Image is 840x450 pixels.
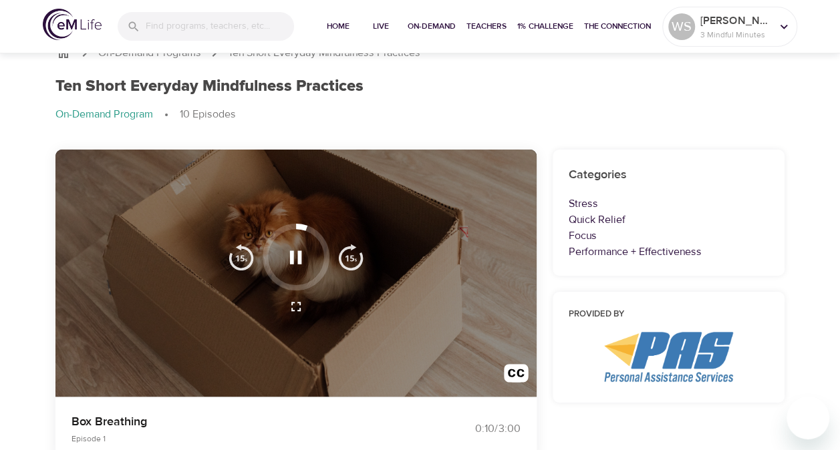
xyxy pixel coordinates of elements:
[504,364,529,389] img: open_caption.svg
[569,228,769,244] p: Focus
[72,433,404,445] p: Episode 1
[228,244,255,270] img: 15s_prev.svg
[517,19,573,33] span: 1% Challenge
[55,107,153,122] p: On-Demand Program
[496,356,537,397] button: Transcript/Closed Captions (c)
[668,13,695,40] div: WS
[700,29,771,41] p: 3 Mindful Minutes
[322,19,354,33] span: Home
[787,397,829,439] iframe: Button to launch messaging window
[55,77,364,96] h1: Ten Short Everyday Mindfulness Practices
[180,107,236,122] p: 10 Episodes
[466,19,507,33] span: Teachers
[55,107,785,123] nav: breadcrumb
[72,413,404,431] p: Box Breathing
[569,196,769,212] p: Stress
[43,9,102,40] img: logo
[569,166,769,185] h6: Categories
[584,19,651,33] span: The Connection
[365,19,397,33] span: Live
[569,212,769,228] p: Quick Relief
[146,12,294,41] input: Find programs, teachers, etc...
[408,19,456,33] span: On-Demand
[700,13,771,29] p: [PERSON_NAME]
[569,308,769,322] h6: Provided by
[569,244,769,260] p: Performance + Effectiveness
[420,421,521,437] div: 0:10 / 3:00
[604,332,732,382] img: PAS%20logo.png
[337,244,364,270] img: 15s_next.svg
